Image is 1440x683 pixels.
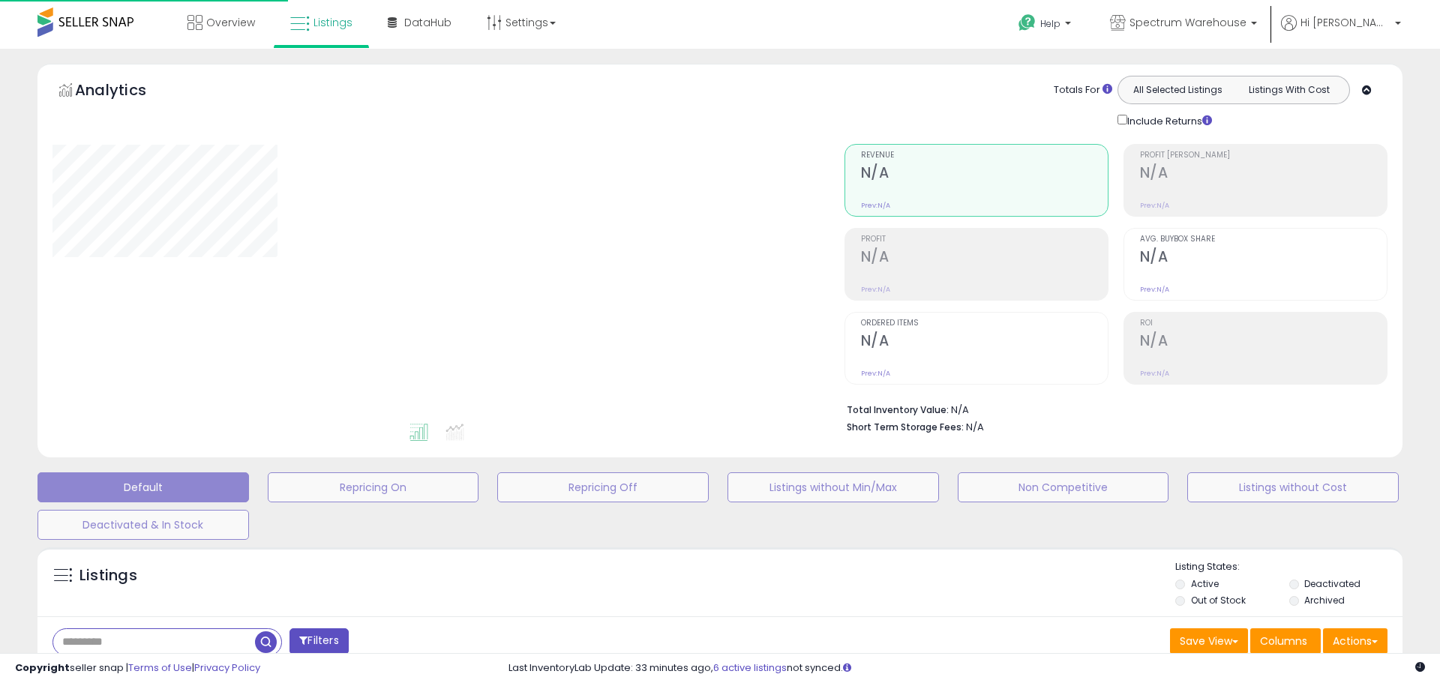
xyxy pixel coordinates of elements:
[497,472,709,502] button: Repricing Off
[15,661,260,676] div: seller snap | |
[1281,15,1401,49] a: Hi [PERSON_NAME]
[404,15,451,30] span: DataHub
[1122,80,1234,100] button: All Selected Listings
[1140,332,1387,352] h2: N/A
[727,472,939,502] button: Listings without Min/Max
[37,472,249,502] button: Default
[1140,369,1169,378] small: Prev: N/A
[861,235,1108,244] span: Profit
[268,472,479,502] button: Repricing On
[1140,164,1387,184] h2: N/A
[847,400,1376,418] li: N/A
[37,510,249,540] button: Deactivated & In Stock
[1140,248,1387,268] h2: N/A
[847,403,949,416] b: Total Inventory Value:
[861,319,1108,328] span: Ordered Items
[966,420,984,434] span: N/A
[861,332,1108,352] h2: N/A
[206,15,255,30] span: Overview
[1054,83,1112,97] div: Totals For
[1140,151,1387,160] span: Profit [PERSON_NAME]
[1187,472,1399,502] button: Listings without Cost
[958,472,1169,502] button: Non Competitive
[1300,15,1390,30] span: Hi [PERSON_NAME]
[847,421,964,433] b: Short Term Storage Fees:
[75,79,175,104] h5: Analytics
[1106,112,1230,129] div: Include Returns
[1140,285,1169,294] small: Prev: N/A
[1040,17,1060,30] span: Help
[861,285,890,294] small: Prev: N/A
[1140,319,1387,328] span: ROI
[861,151,1108,160] span: Revenue
[861,369,890,378] small: Prev: N/A
[1233,80,1345,100] button: Listings With Cost
[861,201,890,210] small: Prev: N/A
[1006,2,1086,49] a: Help
[15,661,70,675] strong: Copyright
[1018,13,1036,32] i: Get Help
[1140,235,1387,244] span: Avg. Buybox Share
[313,15,352,30] span: Listings
[1129,15,1246,30] span: Spectrum Warehouse
[861,164,1108,184] h2: N/A
[1140,201,1169,210] small: Prev: N/A
[861,248,1108,268] h2: N/A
